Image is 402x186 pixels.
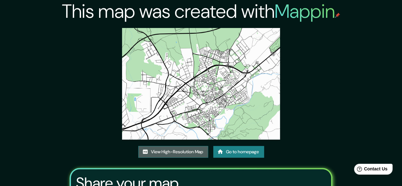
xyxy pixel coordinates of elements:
[122,28,280,140] img: created-map
[138,146,208,158] a: View High-Resolution Map
[213,146,264,158] a: Go to homepage
[335,13,340,18] img: mappin-pin
[345,161,395,179] iframe: Help widget launcher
